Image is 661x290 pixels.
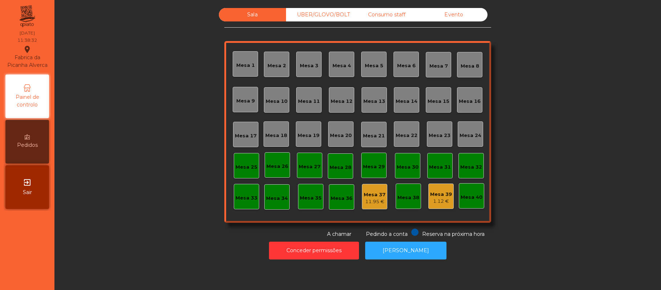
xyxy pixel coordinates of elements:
[17,37,37,44] div: 11:38:32
[366,231,408,237] span: Pedindo a conta
[7,93,47,109] span: Painel de controlo
[331,98,352,105] div: Mesa 12
[266,163,288,170] div: Mesa 26
[459,98,481,105] div: Mesa 16
[269,242,359,259] button: Conceder permissões
[429,132,450,139] div: Mesa 23
[330,132,352,139] div: Mesa 20
[236,194,257,202] div: Mesa 33
[363,98,385,105] div: Mesa 13
[298,98,320,105] div: Mesa 11
[397,194,419,201] div: Mesa 38
[396,98,417,105] div: Mesa 14
[300,194,322,202] div: Mesa 35
[460,164,482,171] div: Mesa 32
[430,198,452,205] div: 1.12 €
[327,231,351,237] span: A chamar
[299,163,321,170] div: Mesa 27
[332,62,351,69] div: Mesa 4
[20,30,35,36] div: [DATE]
[330,164,351,171] div: Mesa 28
[265,132,287,139] div: Mesa 18
[461,63,479,70] div: Mesa 8
[364,191,385,198] div: Mesa 37
[397,62,416,69] div: Mesa 6
[266,195,288,202] div: Mesa 34
[460,132,481,139] div: Mesa 24
[461,194,482,201] div: Mesa 40
[236,164,257,171] div: Mesa 25
[397,164,419,171] div: Mesa 30
[429,164,451,171] div: Mesa 31
[235,132,257,140] div: Mesa 17
[363,132,385,140] div: Mesa 21
[23,45,32,54] i: location_on
[286,8,353,21] div: UBER/GLOVO/BOLT
[331,195,352,202] div: Mesa 36
[18,4,36,29] img: qpiato
[396,132,417,139] div: Mesa 22
[219,8,286,21] div: Sala
[266,98,287,105] div: Mesa 10
[23,178,32,187] i: exit_to_app
[300,62,318,69] div: Mesa 3
[364,198,385,205] div: 11.95 €
[268,62,286,69] div: Mesa 2
[422,231,485,237] span: Reserva na próxima hora
[428,98,449,105] div: Mesa 15
[236,62,255,69] div: Mesa 1
[363,163,385,170] div: Mesa 29
[236,97,255,105] div: Mesa 9
[430,191,452,198] div: Mesa 39
[6,45,49,69] div: Fabrica da Picanha Alverca
[365,62,383,69] div: Mesa 5
[420,8,487,21] div: Evento
[17,141,38,149] span: Pedidos
[365,242,446,259] button: [PERSON_NAME]
[298,132,319,139] div: Mesa 19
[429,63,448,70] div: Mesa 7
[23,189,32,196] span: Sair
[353,8,420,21] div: Consumo staff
